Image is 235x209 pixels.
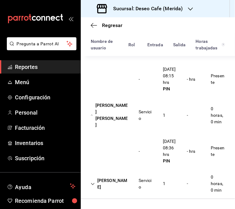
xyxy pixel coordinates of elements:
[15,78,76,86] span: Menú
[158,136,182,167] div: Cell
[4,45,76,52] a: Pregunta a Parrot AI
[15,154,76,162] span: Suscripción
[222,42,225,47] svg: El total de horas trabajadas por usuario es el resultado de la suma redondeada del registro de ho...
[187,148,196,155] div: - hrs
[7,37,76,50] button: Pregunta a Parrot AI
[15,139,76,147] span: Inventarios
[206,103,230,128] div: Cell
[134,175,158,193] div: Cell
[206,142,230,160] div: Cell
[15,93,76,102] span: Configuración
[187,76,196,83] div: - hrs
[142,39,168,51] div: HeadCell
[81,9,235,199] div: Container
[15,124,76,132] span: Facturación
[134,146,145,157] div: Cell
[86,149,96,154] div: Cell
[81,97,235,133] div: Row
[81,33,235,56] div: Head
[163,66,177,86] div: [DATE] 08:15 hrs
[206,70,230,88] div: Cell
[139,178,153,191] div: Servicio
[68,16,73,21] button: open_drawer_menu
[168,39,191,51] div: HeadCell
[15,63,76,71] span: Reportes
[134,74,145,85] div: Cell
[206,172,230,196] div: Cell
[158,178,170,190] div: Cell
[17,41,67,47] span: Pregunta a Parrot AI
[182,74,200,85] div: Cell
[91,22,122,28] button: Regresar
[102,22,122,28] span: Regresar
[139,76,140,83] div: -
[158,64,182,95] div: Cell
[139,148,140,155] div: -
[86,36,123,54] div: HeadCell
[15,183,67,190] span: Ayuda
[139,109,153,122] div: Servicio
[86,77,96,82] div: Cell
[108,5,183,12] h3: Sucursal: Deseo Cafe (Merida)
[191,36,230,54] div: HeadCell
[182,110,193,121] div: Cell
[81,61,235,97] div: Row
[15,197,76,205] span: Recomienda Parrot
[163,158,177,164] div: PIN
[182,178,193,190] div: Cell
[163,86,177,92] div: PIN
[182,146,200,157] div: Cell
[81,133,235,169] div: Row
[163,138,177,158] div: [DATE] 08:36 hrs
[134,106,158,124] div: Cell
[81,169,235,199] div: Row
[86,175,134,193] div: Cell
[86,100,134,131] div: Cell
[15,108,76,117] span: Personal
[158,110,170,121] div: Cell
[123,39,142,51] div: HeadCell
